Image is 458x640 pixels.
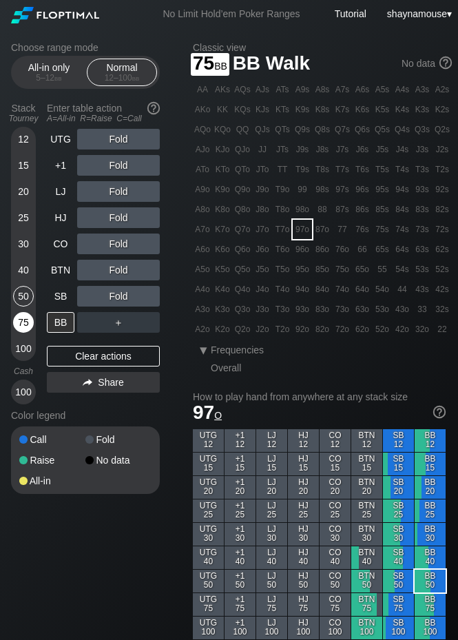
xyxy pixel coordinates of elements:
div: 64o [353,280,372,299]
div: Q3o [233,300,252,319]
div: +1 20 [225,476,256,499]
div: 82o [313,320,332,339]
div: HJ 30 [288,523,319,546]
div: 15 [13,155,34,176]
div: HJ 50 [288,570,319,592]
div: K2s [433,100,452,119]
div: 82s [433,200,452,219]
div: HJ 75 [288,593,319,616]
div: SB 50 [383,570,414,592]
div: Q9o [233,180,252,199]
div: 83s [413,200,432,219]
div: 50 [13,286,34,307]
div: 54s [393,260,412,279]
div: 64s [393,240,412,259]
h2: How to play hand from anywhere at any stack size [193,391,446,402]
div: 72o [333,320,352,339]
div: K7o [213,220,232,239]
div: SB 25 [383,499,414,522]
div: BB [47,312,74,333]
div: 94s [393,180,412,199]
div: LJ 30 [256,523,287,546]
div: 76s [353,220,372,239]
div: Q7s [333,120,352,139]
div: K7s [333,100,352,119]
span: bb [132,73,140,83]
div: J6o [253,240,272,259]
span: 97 [193,402,222,423]
div: T3s [413,160,432,179]
div: KK [213,100,232,119]
div: Q6o [233,240,252,259]
div: AJs [253,80,272,99]
div: 25 [13,207,34,228]
div: AKs [213,80,232,99]
div: QTo [233,160,252,179]
div: Q4s [393,120,412,139]
div: 30 [13,234,34,254]
div: A6s [353,80,372,99]
div: HJ 20 [288,476,319,499]
div: AKo [193,100,212,119]
div: ▾ [194,342,212,358]
div: 55 [373,260,392,279]
div: BTN 12 [351,429,382,452]
div: Q2o [233,320,252,339]
div: TT [273,160,292,179]
div: J9s [293,140,312,159]
div: LJ 40 [256,546,287,569]
div: 40 [13,260,34,280]
span: 75 [191,53,229,76]
div: 62s [433,240,452,259]
div: 98o [293,200,312,219]
div: 33 [413,300,432,319]
div: J3o [253,300,272,319]
div: A3o [193,300,212,319]
div: K9o [213,180,232,199]
div: J5s [373,140,392,159]
div: 42o [393,320,412,339]
div: 92o [293,320,312,339]
div: A4o [193,280,212,299]
div: 95s [373,180,392,199]
div: J7s [333,140,352,159]
div: 62o [353,320,372,339]
img: Floptimal logo [11,7,99,23]
div: 85o [313,260,332,279]
div: SB 75 [383,593,414,616]
div: SB 40 [383,546,414,569]
div: J3s [413,140,432,159]
div: 75o [333,260,352,279]
div: Q6s [353,120,372,139]
div: T2o [273,320,292,339]
div: K6s [353,100,372,119]
div: 53o [373,300,392,319]
div: T6s [353,160,372,179]
div: T9o [273,180,292,199]
div: K3o [213,300,232,319]
span: bb [214,57,227,72]
div: BTN 15 [351,453,382,475]
div: BTN [47,260,74,280]
div: K9s [293,100,312,119]
div: A9o [193,180,212,199]
div: +1 75 [225,593,256,616]
div: J8o [253,200,272,219]
div: 95o [293,260,312,279]
div: SB 15 [383,453,414,475]
div: T4o [273,280,292,299]
div: K4o [213,280,232,299]
div: Tourney [6,114,41,123]
div: AQo [193,120,212,139]
div: CO 50 [320,570,351,592]
div: 52o [373,320,392,339]
div: BTN 25 [351,499,382,522]
div: HJ 40 [288,546,319,569]
div: Fold [85,435,152,444]
div: Share [47,372,160,393]
div: HJ 25 [288,499,319,522]
div: QJs [253,120,272,139]
div: UTG 12 [193,429,224,452]
div: 84s [393,200,412,219]
div: A2o [193,320,212,339]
